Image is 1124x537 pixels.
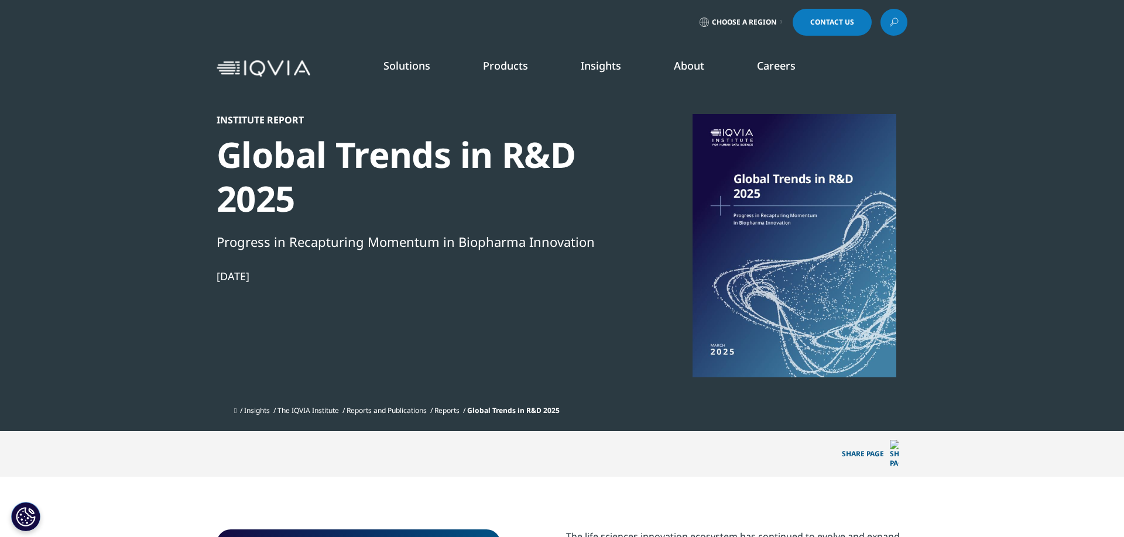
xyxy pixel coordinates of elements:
div: Global Trends in R&D 2025 [217,133,618,221]
a: Reports and Publications [347,405,427,415]
a: Reports [434,405,460,415]
span: Contact Us [810,19,854,26]
button: Paramètres des cookies [11,502,40,531]
a: The IQVIA Institute [277,405,339,415]
a: Careers [757,58,796,73]
a: Insights [244,405,270,415]
div: [DATE] [217,269,618,283]
span: Global Trends in R&D 2025 [467,405,560,415]
a: About [674,58,704,73]
span: Choose a Region [712,18,777,27]
nav: Primary [315,41,907,96]
img: Share PAGE [890,440,899,468]
div: Institute Report [217,114,618,126]
img: IQVIA Healthcare Information Technology and Pharma Clinical Research Company [217,60,310,77]
a: Contact Us [793,9,872,36]
a: Products [483,58,528,73]
a: Insights [581,58,621,73]
a: Solutions [383,58,430,73]
p: Share PAGE [833,431,907,477]
button: Share PAGEShare PAGE [833,431,907,477]
div: Progress in Recapturing Momentum in Biopharma Innovation [217,232,618,252]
